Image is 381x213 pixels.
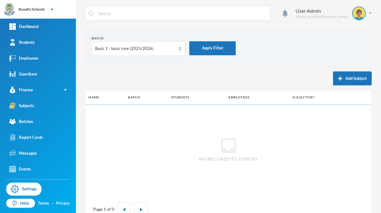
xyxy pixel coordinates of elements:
[38,200,49,206] a: Terms
[219,136,239,156] i: inbox
[353,7,365,20] img: STUDENT
[9,71,37,77] div: Guardians
[56,200,70,206] a: Privacy
[226,90,289,104] th: Employees
[189,41,236,55] button: Apply Filter
[52,200,53,206] div: ·
[93,206,114,212] div: Page 1 of 0
[125,90,169,104] th: Batch
[92,36,185,41] div: Batch
[289,90,357,104] th: Is Elective?
[9,39,35,46] div: Students
[3,3,16,16] img: logo
[296,7,348,15] div: User Admin
[9,150,37,156] div: Messages
[199,156,258,162] span: No records to display
[9,166,31,172] div: Events
[296,15,348,19] div: [EMAIL_ADDRESS][DOMAIN_NAME]
[9,118,33,125] div: Batches
[95,46,176,52] div: Basic 1 - basic rose (2025/2026)
[333,71,372,85] button: Add Subject
[9,134,43,141] div: Report Cards
[9,102,34,109] div: Subjects
[89,11,94,16] img: search
[9,55,38,61] div: Employees
[9,23,38,30] div: Dashboard
[6,183,42,196] a: Settings
[98,7,267,20] input: Search
[19,7,45,12] div: Royalty Schools
[9,87,33,93] div: Finance
[85,90,125,104] th: Name
[6,199,35,208] a: Help
[168,90,226,104] th: Students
